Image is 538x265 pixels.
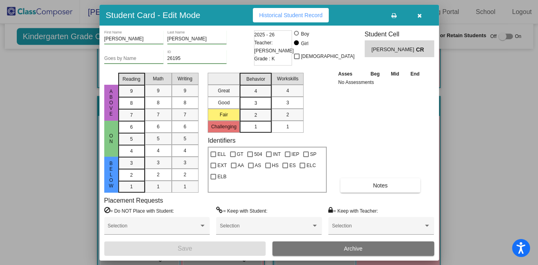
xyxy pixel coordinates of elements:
span: 1 [286,123,289,130]
span: on [107,133,115,144]
span: CR [416,46,427,54]
span: 4 [157,147,160,154]
label: = Do NOT Place with Student: [104,207,174,215]
span: 3 [254,100,257,107]
span: 9 [184,87,187,94]
span: 8 [184,99,187,106]
label: = Keep with Student: [216,207,267,215]
div: Girl [300,40,308,47]
span: Archive [344,245,363,252]
span: ES [289,161,296,170]
span: 7 [184,111,187,118]
span: 1 [130,183,133,190]
span: 5 [157,135,160,142]
span: Save [178,245,192,252]
span: 1 [254,123,257,130]
span: 2025 - 26 [254,31,275,39]
span: EXT [217,161,226,170]
th: Asses [336,70,365,78]
span: Writing [177,75,192,82]
label: Identifiers [208,137,235,144]
span: Math [153,75,164,82]
span: ABove [107,89,115,117]
span: 5 [130,135,133,143]
span: 2 [130,171,133,179]
span: 3 [130,159,133,167]
span: Reading [123,76,141,83]
span: Behavior [246,76,265,83]
button: Notes [340,178,421,193]
span: 2 [184,171,187,178]
span: 6 [184,123,187,130]
span: 4 [254,88,257,95]
input: goes by name [104,56,163,62]
span: 1 [157,183,160,190]
span: below [107,161,115,189]
label: = Keep with Teacher: [328,207,378,215]
td: No Assessments [336,78,425,86]
th: Mid [385,70,405,78]
span: 1 [184,183,187,190]
span: Grade : K [254,55,275,63]
input: Enter ID [167,56,226,62]
span: 8 [157,99,160,106]
span: ELB [217,172,226,181]
span: 2 [286,111,289,118]
span: SP [310,149,316,159]
span: HS [272,161,279,170]
span: [PERSON_NAME] [371,46,416,54]
span: 3 [286,99,289,106]
span: 3 [184,159,187,166]
span: GT [237,149,244,159]
button: Archive [272,241,434,256]
span: [DEMOGRAPHIC_DATA] [301,52,354,61]
th: Beg [365,70,385,78]
span: AS [255,161,261,170]
span: Notes [373,182,388,189]
span: 6 [130,124,133,131]
span: ELC [306,161,316,170]
span: 3 [157,159,160,166]
span: AA [238,161,244,170]
span: Workskills [277,75,298,82]
th: End [405,70,425,78]
span: IEP [292,149,299,159]
span: 6 [157,123,160,130]
h3: Student Cell [365,30,434,38]
span: 8 [130,100,133,107]
span: Historical Student Record [259,12,323,18]
button: Save [104,241,266,256]
span: 9 [157,87,160,94]
span: 4 [184,147,187,154]
span: 7 [130,112,133,119]
span: 7 [157,111,160,118]
h3: Student Card - Edit Mode [106,10,201,20]
span: 4 [286,87,289,94]
span: 4 [130,147,133,155]
label: Placement Requests [104,197,163,204]
span: INT [273,149,280,159]
button: Historical Student Record [253,8,329,22]
span: 5 [184,135,187,142]
span: 9 [130,88,133,95]
span: 504 [254,149,262,159]
div: Boy [300,30,309,38]
span: 2 [157,171,160,178]
span: Teacher: [PERSON_NAME] [254,39,294,55]
span: 2 [254,112,257,119]
span: ELL [217,149,226,159]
